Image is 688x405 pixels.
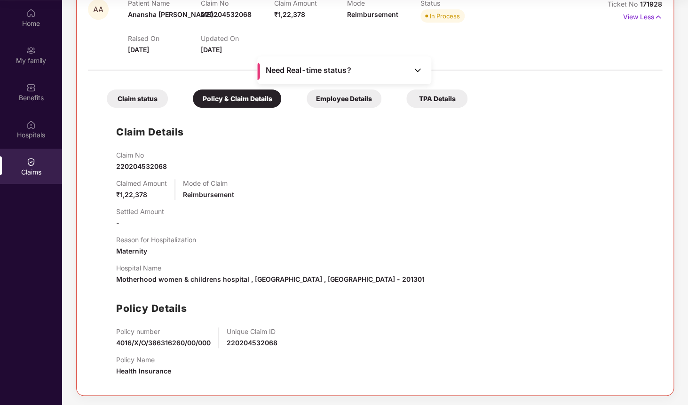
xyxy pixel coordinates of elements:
[26,120,36,129] img: svg+xml;base64,PHN2ZyBpZD0iSG9zcGl0YWxzIiB4bWxucz0iaHR0cDovL3d3dy53My5vcmcvMjAwMC9zdmciIHdpZHRoPS...
[116,247,147,255] span: Maternity
[347,10,398,18] span: Reimbursement
[116,124,184,140] h1: Claim Details
[193,89,281,108] div: Policy & Claim Details
[93,6,103,14] span: AA
[26,157,36,167] img: svg+xml;base64,PHN2ZyBpZD0iQ2xhaW0iIHhtbG5zPSJodHRwOi8vd3d3LnczLm9yZy8yMDAwL3N2ZyIgd2lkdGg9IjIwIi...
[413,65,422,75] img: Toggle Icon
[227,327,277,335] p: Unique Claim ID
[654,12,662,22] img: svg+xml;base64,PHN2ZyB4bWxucz0iaHR0cDovL3d3dy53My5vcmcvMjAwMC9zdmciIHdpZHRoPSIxNyIgaGVpZ2h0PSIxNy...
[307,89,381,108] div: Employee Details
[201,10,252,18] span: 220204532068
[128,46,149,54] span: [DATE]
[266,65,351,75] span: Need Real-time status?
[26,83,36,92] img: svg+xml;base64,PHN2ZyBpZD0iQmVuZWZpdHMiIHhtbG5zPSJodHRwOi8vd3d3LnczLm9yZy8yMDAwL3N2ZyIgd2lkdGg9Ij...
[183,179,234,187] p: Mode of Claim
[116,219,119,227] span: -
[430,11,460,21] div: In Process
[116,367,171,375] span: Health Insurance
[116,356,171,364] p: Policy Name
[116,327,211,335] p: Policy number
[116,236,196,244] p: Reason for Hospitalization
[623,9,662,22] p: View Less
[116,275,425,283] span: Motherhood women & childrens hospital , [GEOGRAPHIC_DATA] , [GEOGRAPHIC_DATA] - 201301
[116,179,167,187] p: Claimed Amount
[116,151,167,159] p: Claim No
[128,10,219,18] span: Anansha [PERSON_NAME]...
[227,339,277,347] span: 220204532068
[116,339,211,347] span: 4016/X/O/386316260/00/000
[274,10,305,18] span: ₹1,22,378
[406,89,467,108] div: TPA Details
[116,264,425,272] p: Hospital Name
[128,34,201,42] p: Raised On
[116,162,167,170] span: 220204532068
[116,207,164,215] p: Settled Amount
[201,34,274,42] p: Updated On
[107,89,168,108] div: Claim status
[183,191,234,199] span: Reimbursement
[201,46,222,54] span: [DATE]
[116,301,187,316] h1: Policy Details
[26,46,36,55] img: svg+xml;base64,PHN2ZyB3aWR0aD0iMjAiIGhlaWdodD0iMjAiIHZpZXdCb3g9IjAgMCAyMCAyMCIgZmlsbD0ibm9uZSIgeG...
[116,191,147,199] span: ₹1,22,378
[26,8,36,18] img: svg+xml;base64,PHN2ZyBpZD0iSG9tZSIgeG1sbnM9Imh0dHA6Ly93d3cudzMub3JnLzIwMDAvc3ZnIiB3aWR0aD0iMjAiIG...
